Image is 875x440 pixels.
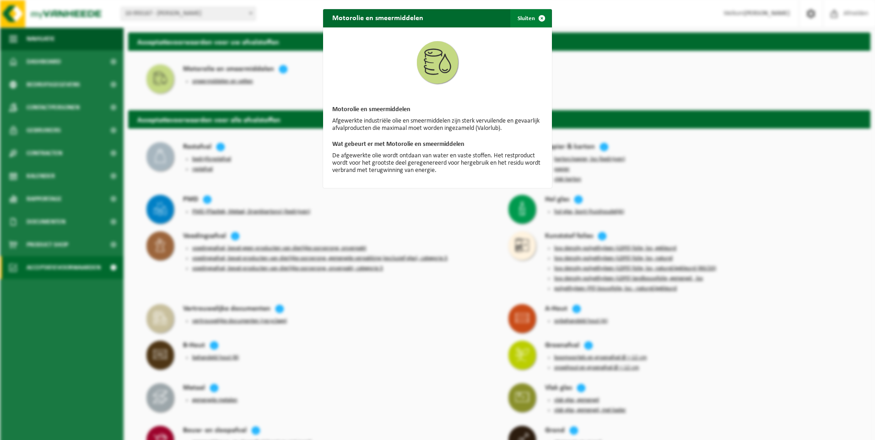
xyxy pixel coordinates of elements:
[323,9,432,27] h2: Motorolie en smeermiddelen
[510,9,551,27] button: Sluiten
[332,141,543,148] h3: Wat gebeurt er met Motorolie en smeermiddelen
[332,118,543,132] p: Afgewerkte industriële olie en smeermiddelen zijn sterk vervuilende en gevaarlijk afvalproducten ...
[332,152,543,174] p: De afgewerkte olie wordt ontdaan van water en vaste stoffen. Het restproduct wordt voor het groot...
[332,107,543,113] h3: Motorolie en smeermiddelen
